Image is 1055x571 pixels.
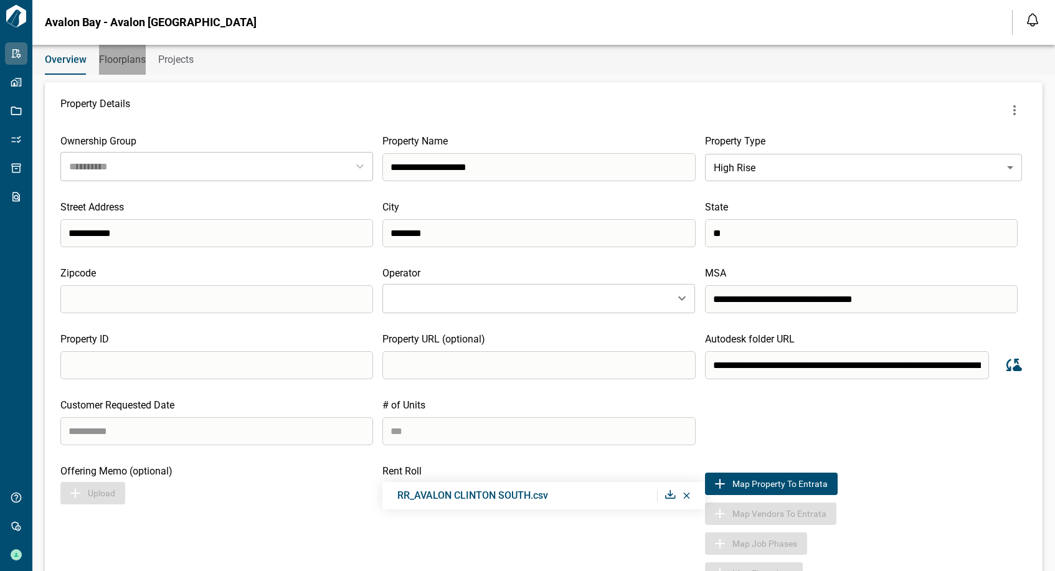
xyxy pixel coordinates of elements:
[705,219,1018,247] input: search
[60,399,174,411] span: Customer Requested Date
[158,54,194,66] span: Projects
[60,417,373,445] input: search
[60,351,373,379] input: search
[712,476,727,491] img: Map to Entrata
[60,135,136,147] span: Ownership Group
[60,333,109,345] span: Property ID
[45,16,257,29] span: Avalon Bay - Avalon [GEOGRAPHIC_DATA]
[705,201,728,213] span: State
[382,201,399,213] span: City
[998,351,1027,379] button: Sync data from Autodesk
[382,465,422,477] span: Rent Roll
[1023,10,1043,30] button: Open notification feed
[705,333,795,345] span: Autodesk folder URL
[382,153,695,181] input: search
[382,399,425,411] span: # of Units
[60,285,373,313] input: search
[60,201,124,213] span: Street Address
[705,135,765,147] span: Property Type
[32,45,1055,75] div: base tabs
[382,333,485,345] span: Property URL (optional)
[673,290,691,307] button: Open
[99,54,146,66] span: Floorplans
[382,267,420,279] span: Operator
[705,473,838,495] button: Map to EntrataMap Property to Entrata
[382,135,448,147] span: Property Name
[1002,98,1027,123] button: more
[60,219,373,247] input: search
[382,351,695,379] input: search
[705,351,989,379] input: search
[705,285,1018,313] input: search
[382,219,695,247] input: search
[705,150,1022,185] div: High Rise
[60,465,173,477] span: Offering Memo (optional)
[60,267,96,279] span: Zipcode
[45,54,87,66] span: Overview
[60,98,130,123] span: Property Details
[705,267,726,279] span: MSA
[397,489,548,501] span: RR_AVALON CLINTON SOUTH.csv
